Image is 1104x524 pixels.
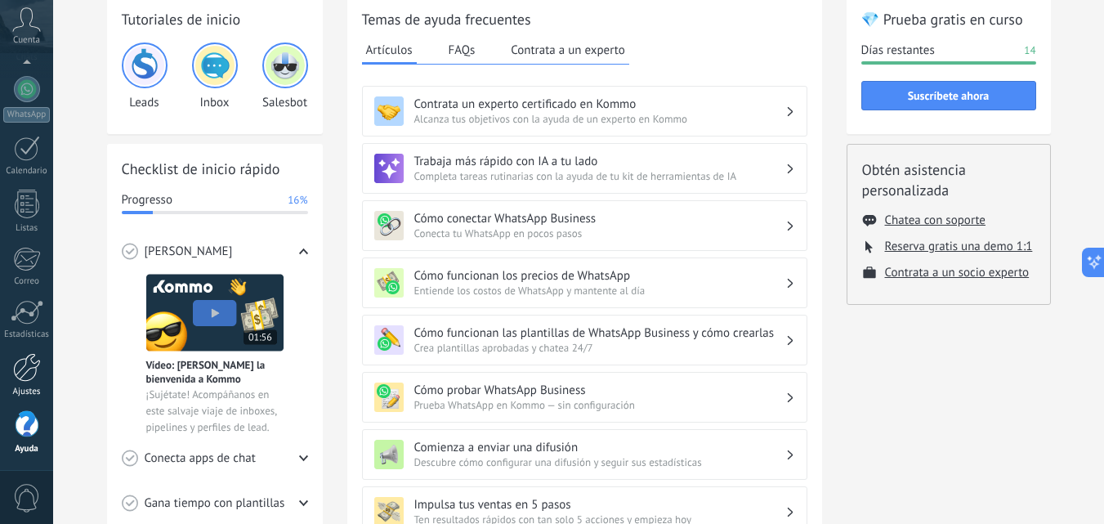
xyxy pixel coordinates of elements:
span: Prueba WhatsApp en Kommo — sin configuración [414,398,785,412]
h3: Impulsa tus ventas en 5 pasos [414,497,785,513]
button: Artículos [362,38,417,65]
div: Estadísticas [3,329,51,340]
span: Días restantes [861,43,935,59]
span: Crea plantillas aprobadas y chatea 24/7 [414,341,785,355]
button: FAQs [445,38,480,62]
h3: Contrata un experto certificado en Kommo [414,96,785,112]
h2: Obtén asistencia personalizada [862,159,1035,200]
h3: Comienza a enviar una difusión [414,440,785,455]
span: 14 [1024,43,1035,59]
span: Alcanza tus objetivos con la ayuda de un experto en Kommo [414,112,785,126]
div: WhatsApp [3,107,50,123]
h3: Cómo conectar WhatsApp Business [414,211,785,226]
h2: Tutoriales de inicio [122,9,308,29]
button: Reserva gratis una demo 1:1 [885,239,1033,254]
span: Cuenta [13,35,40,46]
div: Leads [122,43,168,110]
span: Suscríbete ahora [908,90,990,101]
h2: Temas de ayuda frecuentes [362,9,807,29]
button: Chatea con soporte [885,213,986,228]
div: Salesbot [262,43,308,110]
span: ¡Sujétate! Acompáñanos en este salvaje viaje de inboxes, pipelines y perfiles de lead. [146,387,284,436]
div: Ayuda [3,444,51,455]
h3: Cómo probar WhatsApp Business [414,383,785,398]
h3: Cómo funcionan las plantillas de WhatsApp Business y cómo crearlas [414,325,785,341]
button: Suscríbete ahora [861,81,1036,110]
h3: Cómo funcionan los precios de WhatsApp [414,268,785,284]
button: Contrata a un socio experto [885,265,1030,280]
h2: 💎 Prueba gratis en curso [861,9,1036,29]
span: Vídeo: [PERSON_NAME] la bienvenida a Kommo [146,358,284,386]
span: Conecta tu WhatsApp en pocos pasos [414,226,785,240]
span: Gana tiempo con plantillas [145,495,285,512]
img: Meet video [146,274,284,352]
div: Calendario [3,166,51,177]
span: Completa tareas rutinarias con la ayuda de tu kit de herramientas de IA [414,169,785,183]
div: Listas [3,223,51,234]
div: Correo [3,276,51,287]
h3: Trabaja más rápido con IA a tu lado [414,154,785,169]
span: Entiende los costos de WhatsApp y mantente al día [414,284,785,298]
div: Inbox [192,43,238,110]
button: Contrata a un experto [507,38,628,62]
span: Descubre cómo configurar una difusión y seguir sus estadísticas [414,455,785,469]
span: Progresso [122,192,172,208]
div: Ajustes [3,387,51,397]
span: 16% [288,192,307,208]
h2: Checklist de inicio rápido [122,159,308,179]
span: Conecta apps de chat [145,450,256,467]
span: [PERSON_NAME] [145,244,233,260]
